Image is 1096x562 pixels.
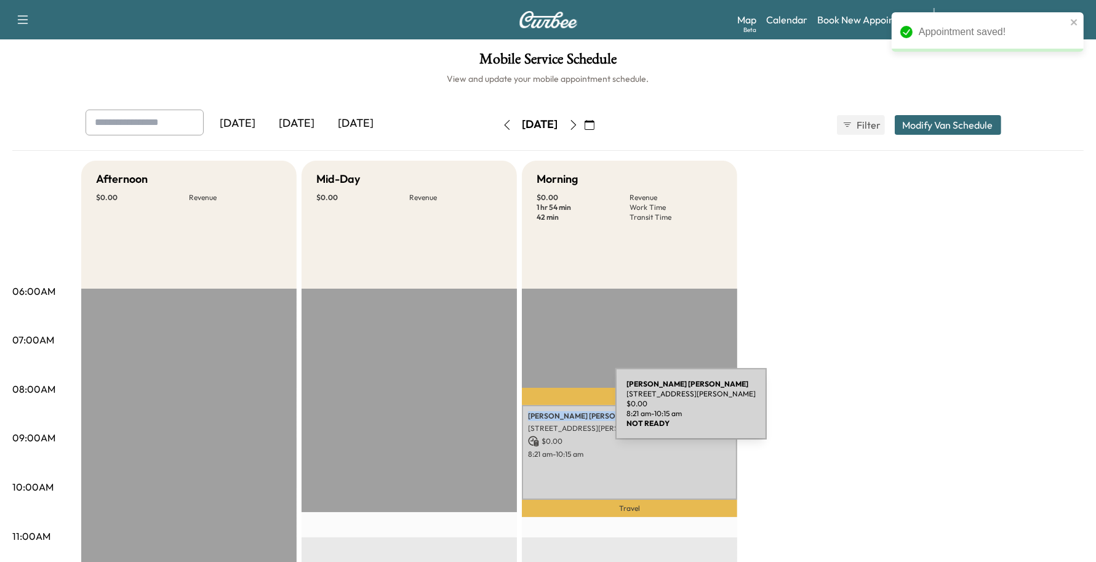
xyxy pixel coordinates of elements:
[12,284,55,299] p: 06:00AM
[919,25,1066,39] div: Appointment saved!
[766,12,807,27] a: Calendar
[12,332,54,347] p: 07:00AM
[96,193,189,203] p: $ 0.00
[268,110,327,138] div: [DATE]
[630,203,722,212] p: Work Time
[316,193,409,203] p: $ 0.00
[626,409,756,419] p: 8:21 am - 10:15 am
[837,115,885,135] button: Filter
[537,212,630,222] p: 42 min
[528,411,731,421] p: [PERSON_NAME] [PERSON_NAME]
[743,25,756,34] div: Beta
[630,212,722,222] p: Transit Time
[522,117,558,132] div: [DATE]
[316,171,360,188] h5: Mid-Day
[537,203,630,212] p: 1 hr 54 min
[737,12,756,27] a: MapBeta
[626,389,756,399] p: [STREET_ADDRESS][PERSON_NAME]
[895,115,1001,135] button: Modify Van Schedule
[528,424,731,433] p: [STREET_ADDRESS][PERSON_NAME]
[519,11,578,28] img: Curbee Logo
[626,399,756,409] p: $ 0.00
[96,171,148,188] h5: Afternoon
[12,382,55,396] p: 08:00AM
[537,193,630,203] p: $ 0.00
[528,449,731,459] p: 8:21 am - 10:15 am
[857,118,879,132] span: Filter
[189,193,282,203] p: Revenue
[1070,17,1079,27] button: close
[12,480,54,494] p: 10:00AM
[630,193,722,203] p: Revenue
[626,379,748,388] b: [PERSON_NAME] [PERSON_NAME]
[537,171,578,188] h5: Morning
[12,529,50,544] p: 11:00AM
[409,193,502,203] p: Revenue
[12,52,1084,73] h1: Mobile Service Schedule
[209,110,268,138] div: [DATE]
[12,73,1084,85] h6: View and update your mobile appointment schedule.
[522,500,737,517] p: Travel
[528,436,731,447] p: $ 0.00
[817,12,921,27] a: Book New Appointment
[327,110,386,138] div: [DATE]
[12,430,55,445] p: 09:00AM
[626,419,670,428] b: NOT READY
[522,388,737,405] p: Travel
